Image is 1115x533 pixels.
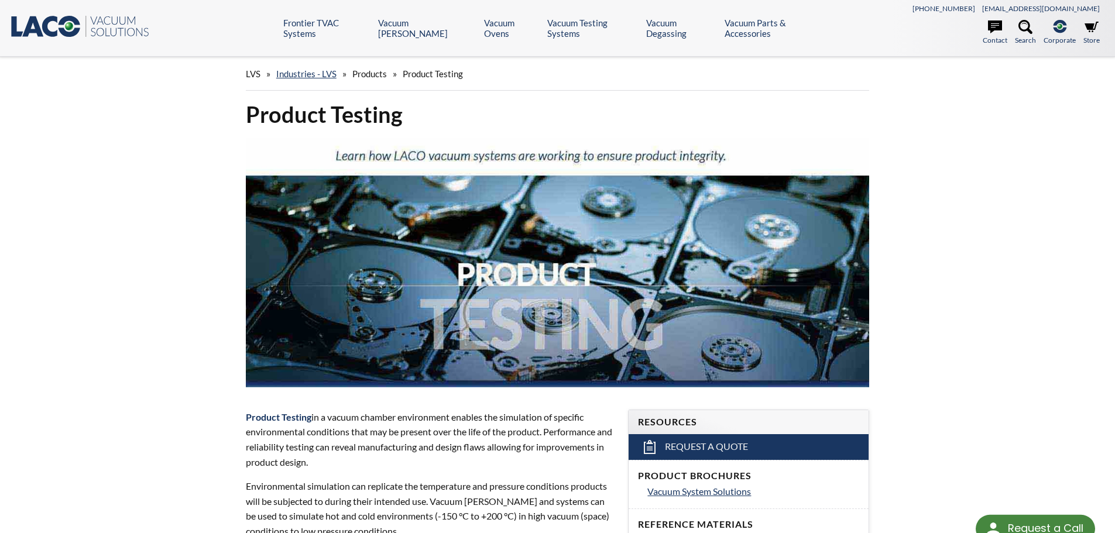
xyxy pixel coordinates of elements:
img: Product Testing header [246,138,870,387]
strong: Product Testing [246,411,311,422]
span: Corporate [1044,35,1076,46]
span: Products [352,68,387,79]
span: LVS [246,68,260,79]
a: Vacuum Testing Systems [547,18,637,39]
a: Vacuum System Solutions [647,484,859,499]
p: in a vacuum chamber environment enables the simulation of specific environmental conditions that ... [246,410,615,469]
a: [PHONE_NUMBER] [912,4,975,13]
a: Request a Quote [629,434,869,460]
a: Vacuum Degassing [646,18,715,39]
div: » » » [246,57,870,91]
h1: Product Testing [246,100,870,129]
a: Industries - LVS [276,68,337,79]
a: [EMAIL_ADDRESS][DOMAIN_NAME] [982,4,1100,13]
span: Product Testing [403,68,463,79]
h4: Resources [638,416,859,428]
a: Vacuum Ovens [484,18,538,39]
span: Vacuum System Solutions [647,486,751,497]
a: Frontier TVAC Systems [283,18,369,39]
a: Search [1015,20,1036,46]
a: Vacuum [PERSON_NAME] [378,18,475,39]
a: Contact [983,20,1007,46]
a: Store [1083,20,1100,46]
h4: Product Brochures [638,470,859,482]
h4: Reference Materials [638,518,859,531]
a: Vacuum Parts & Accessories [725,18,829,39]
span: Request a Quote [665,441,748,453]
